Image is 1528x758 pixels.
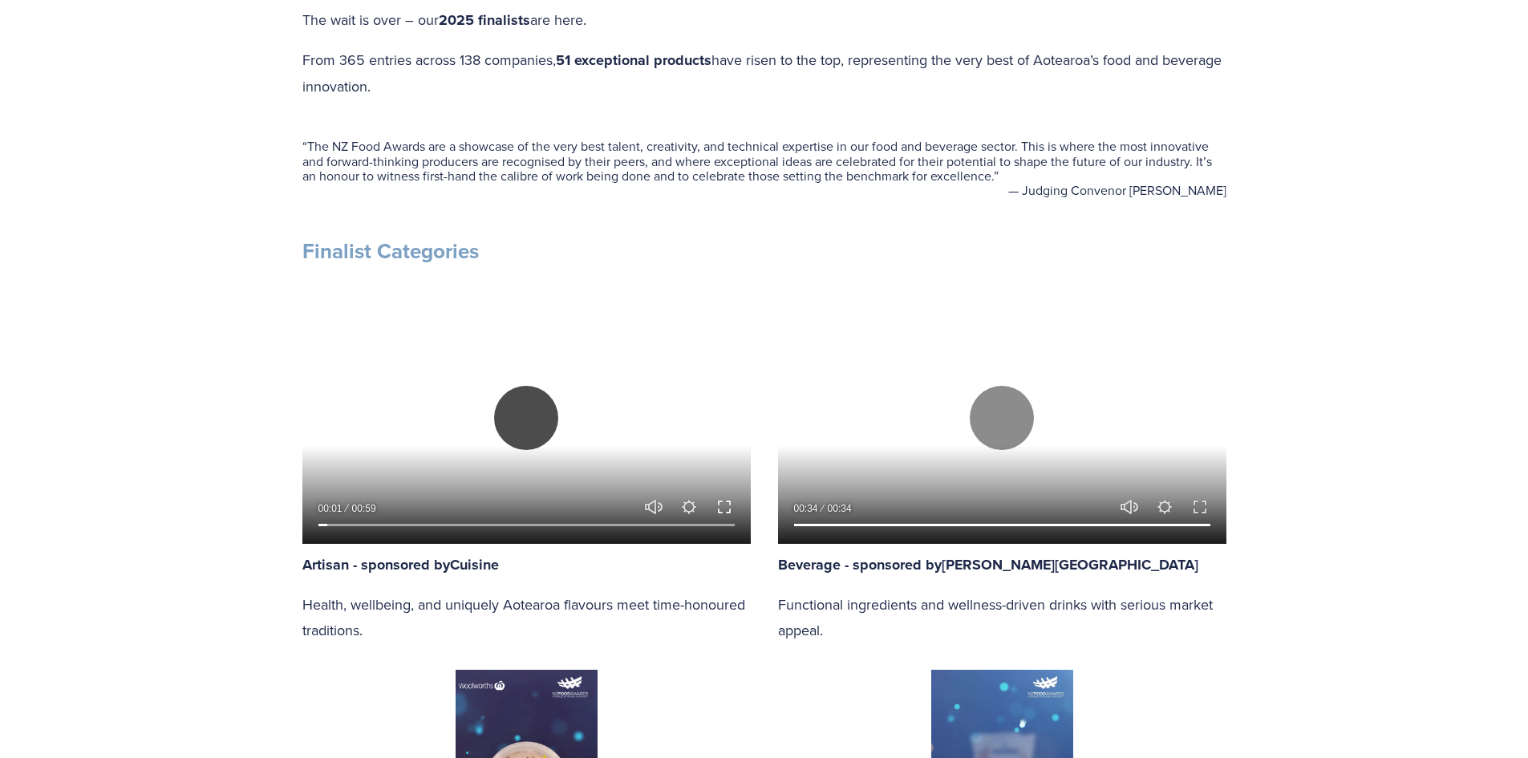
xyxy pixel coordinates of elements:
[778,554,942,575] strong: Beverage - sponsored by
[318,501,347,517] div: Current time
[302,137,307,155] span: “
[778,592,1226,642] p: Functional ingredients and wellness-driven drinks with serious market appeal.
[942,554,1198,575] strong: [PERSON_NAME][GEOGRAPHIC_DATA]
[494,386,558,450] button: Pause
[942,554,1198,574] a: [PERSON_NAME][GEOGRAPHIC_DATA]
[794,519,1210,530] input: Seek
[970,386,1034,450] button: Play
[822,501,856,517] div: Duration
[302,7,1226,34] p: The wait is over – our are here.
[302,592,751,642] p: Health, wellbeing, and uniquely Aotearoa flavours meet time-honoured traditions.
[347,501,380,517] div: Duration
[794,501,822,517] div: Current time
[302,236,479,266] strong: Finalist Categories
[450,554,499,575] strong: Cuisine
[439,10,530,30] strong: 2025 finalists
[302,47,1226,99] p: From 365 entries across 138 companies, have risen to the top, representing the very best of Aotea...
[556,50,711,71] strong: 51 exceptional products
[450,554,499,574] a: Cuisine
[302,183,1226,197] figcaption: — Judging Convenor [PERSON_NAME]
[994,167,999,184] span: ”
[318,519,735,530] input: Seek
[302,554,450,575] strong: Artisan - sponsored by
[302,139,1226,183] blockquote: The NZ Food Awards are a showcase of the very best talent, creativity, and technical expertise in...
